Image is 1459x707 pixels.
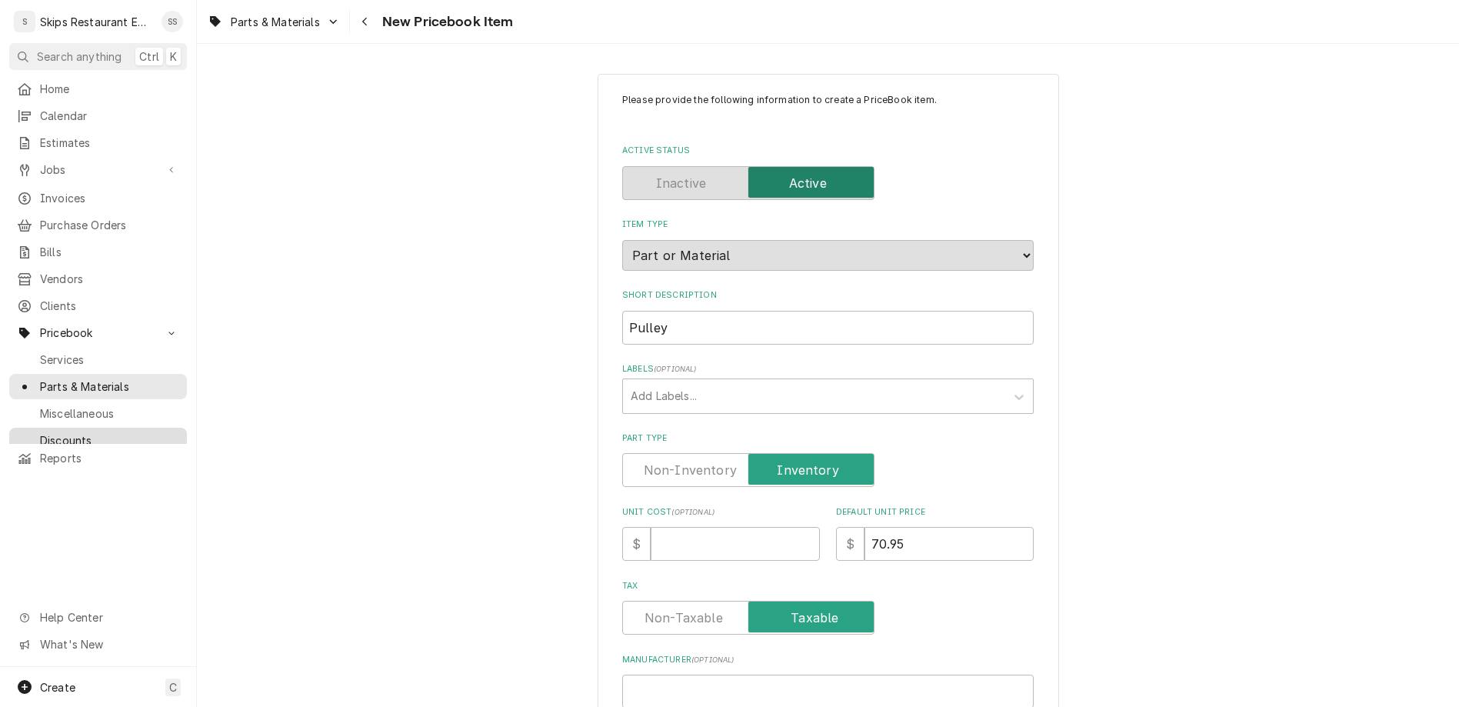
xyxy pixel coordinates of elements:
div: Part Type [622,432,1034,487]
span: Services [40,352,179,368]
a: Calendar [9,103,187,128]
span: Miscellaneous [40,405,179,422]
span: Bills [40,244,179,260]
p: Please provide the following information to create a PriceBook item. [622,93,1034,122]
span: Search anything [37,48,122,65]
span: Jobs [40,162,156,178]
a: Go to Pricebook [9,320,187,345]
label: Manufacturer [622,654,1034,666]
span: Purchase Orders [40,217,179,233]
span: Invoices [40,190,179,206]
label: Labels [622,363,1034,375]
a: Reports [9,445,187,471]
span: Create [40,681,75,694]
label: Short Description [622,289,1034,302]
span: Reports [40,450,179,466]
span: ( optional ) [691,655,734,664]
div: Tax [622,580,1034,635]
span: Ctrl [139,48,159,65]
a: Go to Help Center [9,605,187,630]
span: Discounts [40,432,179,449]
a: Services [9,347,187,372]
label: Active Status [622,145,1034,157]
span: Help Center [40,609,178,625]
a: Clients [9,293,187,318]
div: Active Status [622,145,1034,199]
input: Name used to describe this Part or Material [622,311,1034,345]
span: ( optional ) [671,508,715,516]
label: Part Type [622,432,1034,445]
div: Default Unit Price [836,506,1034,561]
a: Estimates [9,130,187,155]
a: Miscellaneous [9,401,187,426]
a: Parts & Materials [9,374,187,399]
button: Navigate back [353,9,378,34]
div: Short Description [622,289,1034,344]
div: S [14,11,35,32]
a: Invoices [9,185,187,211]
a: Go to Jobs [9,157,187,182]
a: Discounts [9,428,187,453]
span: Calendar [40,108,179,124]
div: Skips Restaurant Equipment [40,14,153,30]
span: What's New [40,636,178,652]
span: Parts & Materials [40,379,179,395]
span: Pricebook [40,325,156,341]
div: Unit Cost [622,506,820,561]
div: $ [836,527,864,561]
span: Home [40,81,179,97]
label: Unit Cost [622,506,820,519]
span: New Pricebook Item [378,12,514,32]
label: Item Type [622,218,1034,231]
span: Clients [40,298,179,314]
a: Bills [9,239,187,265]
a: Purchase Orders [9,212,187,238]
div: Shan Skipper's Avatar [162,11,183,32]
span: ( optional ) [654,365,697,373]
span: C [169,679,177,695]
button: Search anythingCtrlK [9,43,187,70]
span: Vendors [40,271,179,287]
label: Default Unit Price [836,506,1034,519]
a: Go to Parts & Materials [202,9,346,35]
span: Parts & Materials [231,14,320,30]
div: SS [162,11,183,32]
label: Tax [622,580,1034,592]
span: K [170,48,177,65]
div: Labels [622,363,1034,413]
a: Go to What's New [9,632,187,657]
div: $ [622,527,651,561]
span: Estimates [40,135,179,151]
div: Item Type [622,218,1034,270]
a: Vendors [9,266,187,292]
a: Home [9,76,187,102]
div: Active [622,166,1034,200]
